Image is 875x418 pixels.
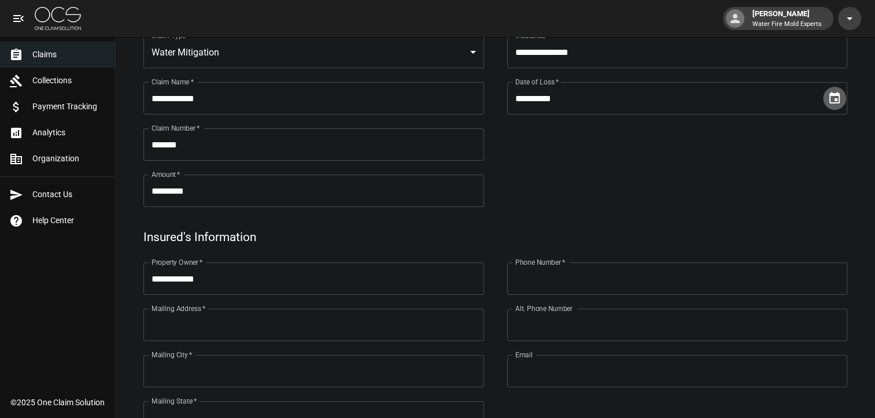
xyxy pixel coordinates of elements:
[7,7,30,30] button: open drawer
[515,257,565,267] label: Phone Number
[152,257,203,267] label: Property Owner
[152,396,197,406] label: Mailing State
[32,49,106,61] span: Claims
[152,169,180,179] label: Amount
[152,304,205,313] label: Mailing Address
[515,350,533,360] label: Email
[152,350,193,360] label: Mailing City
[143,36,484,68] div: Water Mitigation
[152,77,194,87] label: Claim Name
[32,153,106,165] span: Organization
[32,188,106,201] span: Contact Us
[32,75,106,87] span: Collections
[32,101,106,113] span: Payment Tracking
[748,8,826,29] div: [PERSON_NAME]
[515,304,573,313] label: Alt. Phone Number
[35,7,81,30] img: ocs-logo-white-transparent.png
[32,214,106,227] span: Help Center
[515,77,559,87] label: Date of Loss
[752,20,822,29] p: Water Fire Mold Experts
[32,127,106,139] span: Analytics
[823,87,846,110] button: Choose date, selected date is Sep 20, 2025
[10,397,105,408] div: © 2025 One Claim Solution
[152,123,200,133] label: Claim Number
